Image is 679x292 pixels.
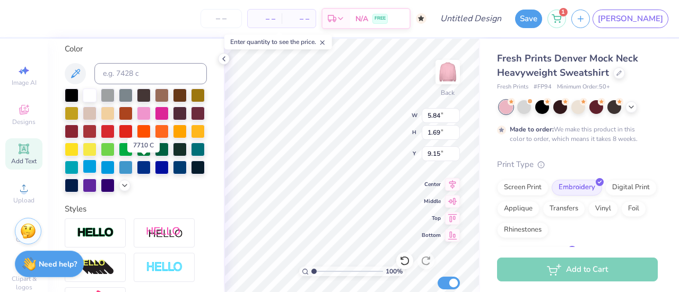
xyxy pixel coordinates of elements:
span: 1 [559,8,568,16]
img: Negative Space [146,261,183,273]
div: Transfers [543,201,585,217]
span: Fresh Prints [497,83,528,92]
span: Minimum Order: 50 + [557,83,610,92]
span: – – [288,13,309,24]
span: Designs [12,118,36,126]
strong: Need help? [39,259,77,269]
img: Shadow [146,226,183,240]
img: Back [437,61,458,83]
div: Color [65,43,207,55]
div: Print Type [497,158,658,171]
span: Upload [13,196,34,205]
button: Save [515,10,542,28]
input: e.g. 7428 c [94,63,207,84]
input: – – [201,9,242,28]
span: [PERSON_NAME] [598,13,663,25]
span: Bottom [422,232,441,239]
img: Stroke [77,227,114,239]
div: Applique [497,201,539,217]
span: N/A [355,13,368,24]
a: [PERSON_NAME] [593,10,668,28]
span: Fresh Prints Denver Mock Neck Heavyweight Sweatshirt [497,52,638,79]
img: 3d Illusion [77,259,114,276]
span: Add Text [11,157,37,165]
span: 100 % [386,267,403,276]
strong: Made to order: [510,125,554,134]
span: Clipart & logos [5,275,42,291]
span: Middle [422,198,441,205]
div: Back [441,88,455,98]
div: Enter quantity to see the price. [224,34,332,49]
div: Rhinestones [497,222,549,238]
div: Screen Print [497,180,549,196]
div: Foil [621,201,646,217]
span: – – [254,13,275,24]
span: Image AI [12,78,37,87]
div: Styles [65,203,207,215]
input: Untitled Design [432,8,510,29]
span: Center [422,181,441,188]
span: Top [422,215,441,222]
div: Embroidery [552,180,602,196]
div: We make this product in this color to order, which means it takes 8 weeks. [510,125,640,144]
span: FREE [375,15,386,22]
span: # FP94 [534,83,552,92]
div: Vinyl [588,201,618,217]
div: Digital Print [605,180,657,196]
div: 7710 C [127,138,160,153]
